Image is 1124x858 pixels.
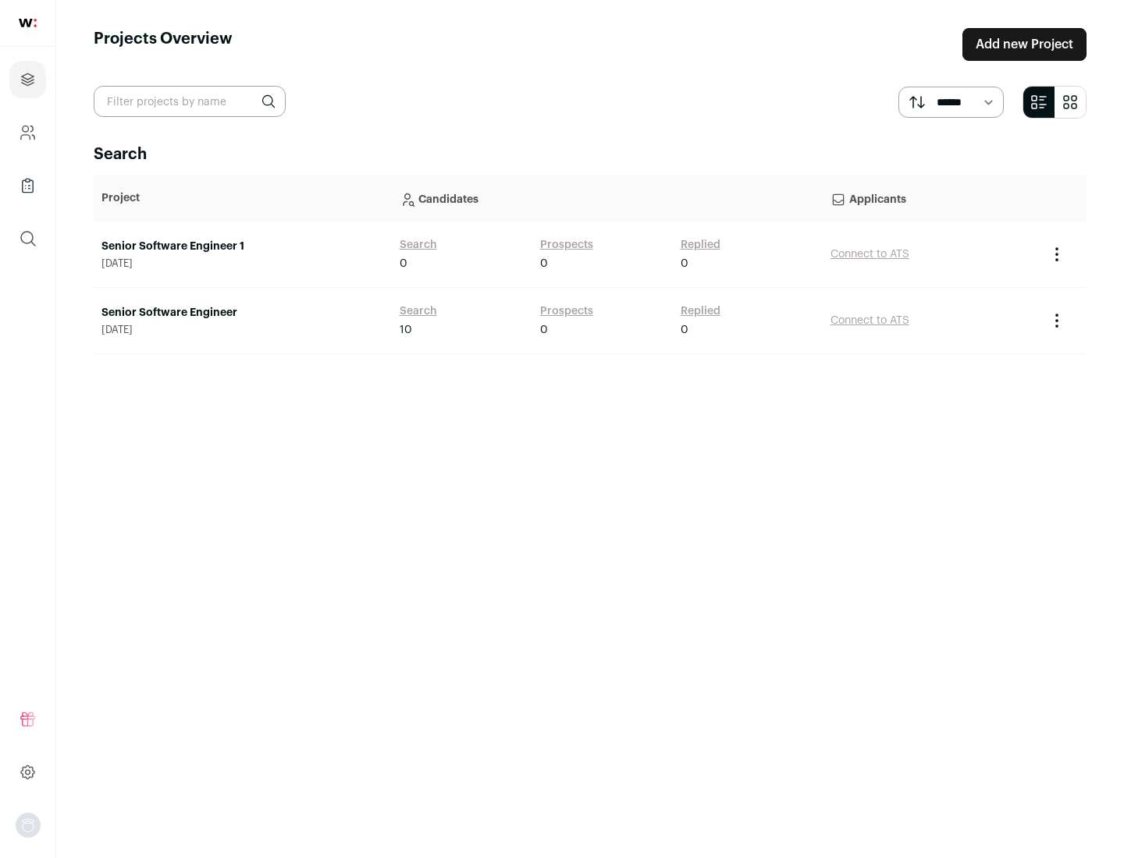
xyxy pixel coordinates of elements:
[540,237,593,253] a: Prospects
[16,813,41,838] button: Open dropdown
[9,114,46,151] a: Company and ATS Settings
[400,303,437,319] a: Search
[101,324,384,336] span: [DATE]
[681,303,720,319] a: Replied
[400,183,815,214] p: Candidates
[831,183,1032,214] p: Applicants
[16,813,41,838] img: nopic.png
[540,303,593,319] a: Prospects
[831,315,909,326] a: Connect to ATS
[94,144,1087,165] h2: Search
[9,61,46,98] a: Projects
[400,256,407,271] span: 0
[400,237,437,253] a: Search
[101,239,384,254] a: Senior Software Engineer 1
[540,256,548,271] span: 0
[94,86,286,117] input: Filter projects by name
[101,257,384,270] span: [DATE]
[1048,311,1066,330] button: Project Actions
[681,322,688,338] span: 0
[1048,245,1066,264] button: Project Actions
[681,256,688,271] span: 0
[101,305,384,321] a: Senior Software Engineer
[400,322,412,338] span: 10
[831,249,909,260] a: Connect to ATS
[101,190,384,206] p: Project
[9,167,46,204] a: Company Lists
[962,28,1087,61] a: Add new Project
[540,322,548,338] span: 0
[681,237,720,253] a: Replied
[94,28,233,61] h1: Projects Overview
[19,19,37,27] img: wellfound-shorthand-0d5821cbd27db2630d0214b213865d53afaa358527fdda9d0ea32b1df1b89c2c.svg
